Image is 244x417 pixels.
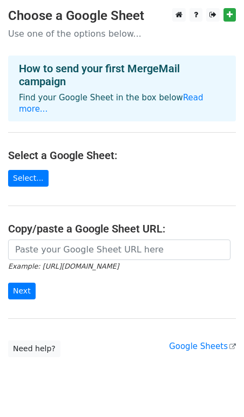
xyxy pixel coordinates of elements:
[8,240,231,260] input: Paste your Google Sheet URL here
[169,341,236,351] a: Google Sheets
[19,93,204,114] a: Read more...
[19,92,225,115] p: Find your Google Sheet in the box below
[8,149,236,162] h4: Select a Google Sheet:
[8,262,119,270] small: Example: [URL][DOMAIN_NAME]
[8,28,236,39] p: Use one of the options below...
[8,8,236,24] h3: Choose a Google Sheet
[8,340,60,357] a: Need help?
[8,222,236,235] h4: Copy/paste a Google Sheet URL:
[8,283,36,299] input: Next
[8,170,49,187] a: Select...
[19,62,225,88] h4: How to send your first MergeMail campaign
